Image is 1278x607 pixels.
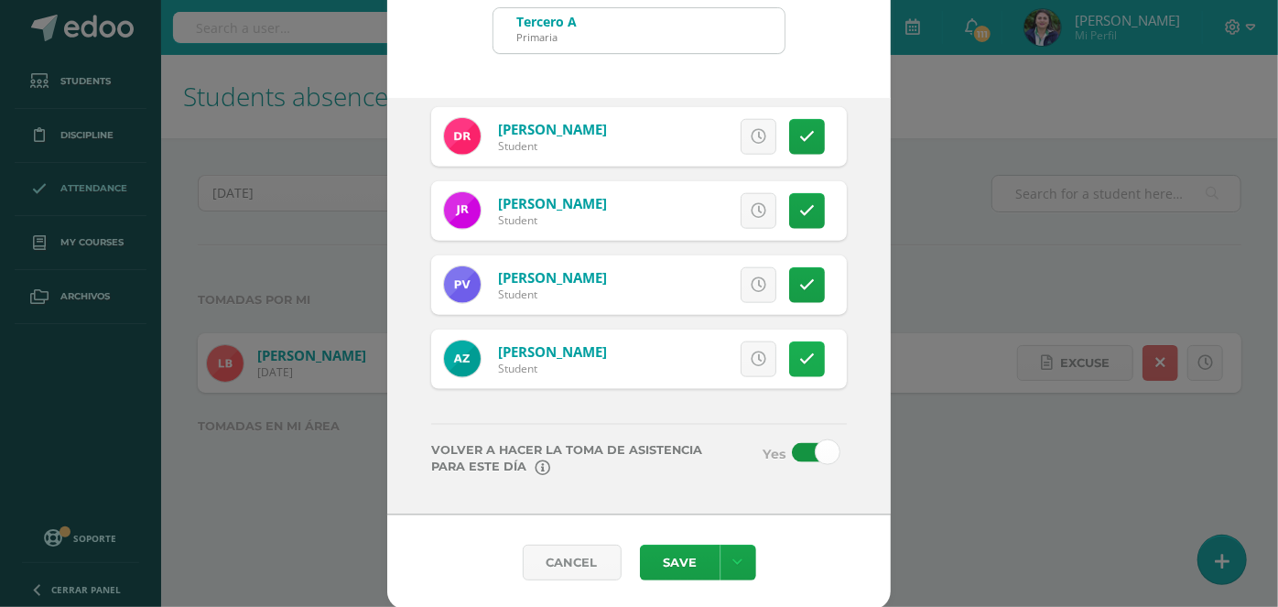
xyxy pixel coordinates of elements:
label: Volver a hacer la toma de asistencia para este día [431,443,703,478]
a: [PERSON_NAME] [498,268,607,287]
img: d65709af2bb5a31c697f5f14e60cec46.png [444,192,481,229]
a: Cancel [523,545,622,580]
img: fbf96f6820ffe9f25647bf75044c7e8c.png [444,341,481,377]
button: Save [640,545,720,580]
img: 9ff06825b70c406c337633fed8455803.png [444,118,481,155]
div: Primaria [516,30,577,44]
div: Student [498,287,607,302]
div: Student [498,361,607,376]
a: [PERSON_NAME] [498,120,607,138]
div: Tercero A [516,13,577,30]
img: 92f9ffa9d74034420447e85acc5c425c.png [444,266,481,303]
input: Search for a grade or section here… [493,8,785,53]
div: Student [498,138,607,154]
div: Student [498,212,607,228]
a: [PERSON_NAME] [498,194,607,212]
a: [PERSON_NAME] [498,342,607,361]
